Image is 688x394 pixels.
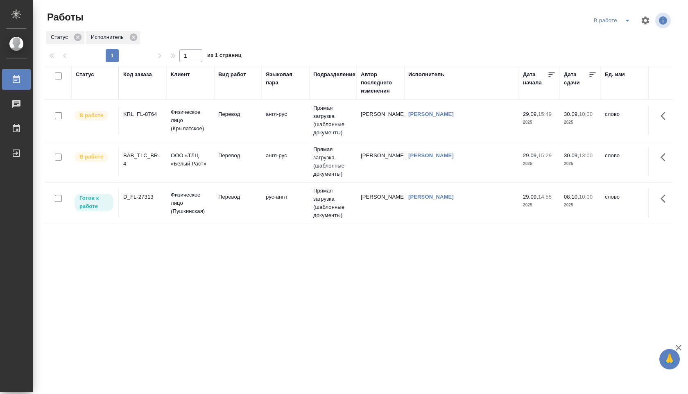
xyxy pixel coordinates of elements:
[309,183,357,224] td: Прямая загрузка (шаблонные документы)
[313,70,355,79] div: Подразделение
[218,152,258,160] p: Перевод
[171,70,190,79] div: Клиент
[262,147,309,176] td: англ-рус
[123,193,163,201] div: D_FL-27313
[523,201,556,209] p: 2025
[663,351,677,368] span: 🙏
[45,11,84,24] span: Работы
[74,110,114,121] div: Исполнитель выполняет работу
[523,118,556,127] p: 2025
[564,111,579,117] p: 30.09,
[659,349,680,369] button: 🙏
[564,201,597,209] p: 2025
[91,33,127,41] p: Исполнитель
[123,70,152,79] div: Код заказа
[171,152,210,168] p: ООО «ТЛЦ «Белый Раст»
[538,194,552,200] p: 14:55
[51,33,71,41] p: Статус
[79,111,103,120] p: В работе
[655,13,672,28] span: Посмотреть информацию
[523,160,556,168] p: 2025
[523,70,548,87] div: Дата начала
[523,152,538,159] p: 29.09,
[564,152,579,159] p: 30.09,
[309,100,357,141] td: Прямая загрузка (шаблонные документы)
[605,70,625,79] div: Ед. изм
[357,189,404,217] td: [PERSON_NAME]
[207,50,242,62] span: из 1 страниц
[46,31,84,44] div: Статус
[74,193,114,212] div: Исполнитель может приступить к работе
[123,152,163,168] div: BAB_TLC_BR-4
[309,141,357,182] td: Прямая загрузка (шаблонные документы)
[579,152,593,159] p: 13:00
[123,110,163,118] div: KRL_FL-8764
[357,147,404,176] td: [PERSON_NAME]
[357,106,404,135] td: [PERSON_NAME]
[523,194,538,200] p: 29.09,
[636,11,655,30] span: Настроить таблицу
[171,191,210,215] p: Физическое лицо (Пушкинская)
[656,106,675,126] button: Здесь прячутся важные кнопки
[601,189,648,217] td: слово
[408,152,454,159] a: [PERSON_NAME]
[76,70,94,79] div: Статус
[592,14,636,27] div: split button
[86,31,140,44] div: Исполнитель
[262,106,309,135] td: англ-рус
[579,194,593,200] p: 10:00
[218,70,246,79] div: Вид работ
[579,111,593,117] p: 10:00
[538,111,552,117] p: 15:49
[601,106,648,135] td: слово
[361,70,400,95] div: Автор последнего изменения
[656,147,675,167] button: Здесь прячутся важные кнопки
[408,70,444,79] div: Исполнитель
[601,147,648,176] td: слово
[408,194,454,200] a: [PERSON_NAME]
[656,189,675,208] button: Здесь прячутся важные кнопки
[564,118,597,127] p: 2025
[74,152,114,163] div: Исполнитель выполняет работу
[218,110,258,118] p: Перевод
[218,193,258,201] p: Перевод
[564,194,579,200] p: 08.10,
[564,70,588,87] div: Дата сдачи
[171,108,210,133] p: Физическое лицо (Крылатское)
[266,70,305,87] div: Языковая пара
[564,160,597,168] p: 2025
[408,111,454,117] a: [PERSON_NAME]
[523,111,538,117] p: 29.09,
[262,189,309,217] td: рус-англ
[538,152,552,159] p: 15:29
[79,153,103,161] p: В работе
[79,194,109,211] p: Готов к работе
